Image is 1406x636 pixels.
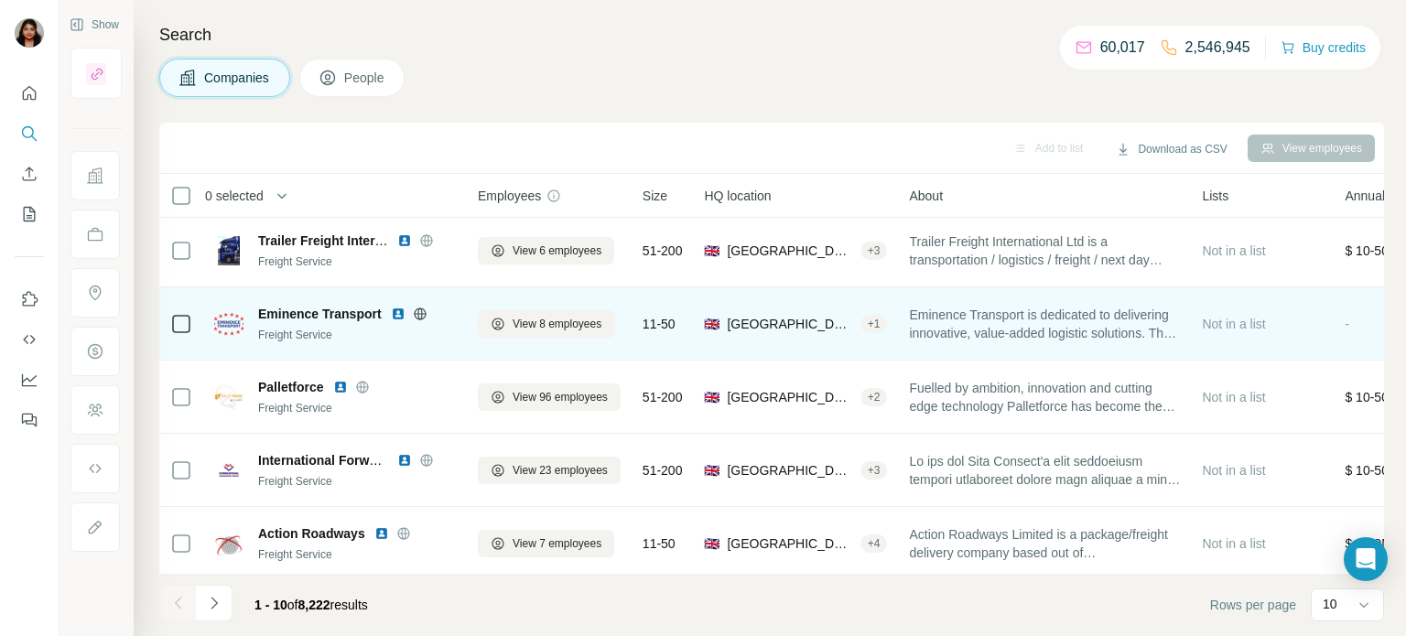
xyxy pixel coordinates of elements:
[397,233,412,248] img: LinkedIn logo
[727,534,852,553] span: [GEOGRAPHIC_DATA]
[159,22,1384,48] h4: Search
[860,243,888,259] div: + 3
[214,309,243,339] img: Logo of Eminence Transport
[704,461,719,480] span: 🇬🇧
[909,525,1180,562] span: Action Roadways Limited is a package/freight delivery company based out of [STREET_ADDRESS][PERSO...
[909,452,1180,489] span: Lo ips dol Sita Consect'a elit seddoeiusm tempori utlaboreet dolore magn aliquae a min-veni quis ...
[643,534,676,553] span: 11-50
[204,69,271,87] span: Companies
[1281,35,1366,60] button: Buy credits
[860,389,888,405] div: + 2
[258,400,456,416] div: Freight Service
[258,327,456,343] div: Freight Service
[1323,595,1337,613] p: 10
[909,379,1180,415] span: Fuelled by ambition, innovation and cutting edge technology Palletforce has become the UK’s leadi...
[15,363,44,396] button: Dashboard
[391,307,406,321] img: LinkedIn logo
[727,461,852,480] span: [GEOGRAPHIC_DATA], [GEOGRAPHIC_DATA], [GEOGRAPHIC_DATA]
[478,187,541,205] span: Employees
[643,315,676,333] span: 11-50
[909,306,1180,342] span: Eminence Transport is dedicated to delivering innovative, value-added logistic solutions. The com...
[1344,537,1388,581] div: Open Intercom Messenger
[196,585,233,621] button: Navigate to next page
[704,242,719,260] span: 🇬🇧
[1345,463,1399,478] span: $ 10-50M
[15,117,44,150] button: Search
[727,388,852,406] span: [GEOGRAPHIC_DATA], [GEOGRAPHIC_DATA], [GEOGRAPHIC_DATA]
[909,187,943,205] span: About
[258,305,382,323] span: Eminence Transport
[258,378,324,396] span: Palletforce
[727,242,852,260] span: [GEOGRAPHIC_DATA], [GEOGRAPHIC_DATA]
[374,526,389,541] img: LinkedIn logo
[15,198,44,231] button: My lists
[1202,536,1265,551] span: Not in a list
[643,461,683,480] span: 51-200
[258,546,456,563] div: Freight Service
[860,316,888,332] div: + 1
[1202,463,1265,478] span: Not in a list
[1185,37,1250,59] p: 2,546,945
[258,453,408,468] span: International Forwarding
[513,462,608,479] span: View 23 employees
[513,389,608,405] span: View 96 employees
[513,243,601,259] span: View 6 employees
[298,598,330,612] span: 8,222
[214,456,243,485] img: Logo of International Forwarding
[1345,536,1391,551] span: $ 1-10M
[205,187,264,205] span: 0 selected
[1202,390,1265,404] span: Not in a list
[643,187,667,205] span: Size
[1345,390,1399,404] span: $ 10-50M
[258,473,456,490] div: Freight Service
[15,18,44,48] img: Avatar
[860,462,888,479] div: + 3
[258,253,456,270] div: Freight Service
[513,316,601,332] span: View 8 employees
[15,157,44,190] button: Enrich CSV
[214,383,243,412] img: Logo of Palletforce
[15,77,44,110] button: Quick start
[15,404,44,437] button: Feedback
[1202,187,1228,205] span: Lists
[478,457,621,484] button: View 23 employees
[704,187,771,205] span: HQ location
[258,524,365,543] span: Action Roadways
[704,315,719,333] span: 🇬🇧
[478,310,614,338] button: View 8 employees
[254,598,368,612] span: results
[1100,37,1145,59] p: 60,017
[214,529,243,558] img: Logo of Action Roadways
[727,315,852,333] span: [GEOGRAPHIC_DATA], [GEOGRAPHIC_DATA], [GEOGRAPHIC_DATA]
[344,69,386,87] span: People
[860,535,888,552] div: + 4
[57,11,132,38] button: Show
[478,237,614,264] button: View 6 employees
[1202,243,1265,258] span: Not in a list
[513,535,601,552] span: View 7 employees
[15,323,44,356] button: Use Surfe API
[1202,317,1265,331] span: Not in a list
[1345,243,1399,258] span: $ 10-50M
[643,388,683,406] span: 51-200
[704,534,719,553] span: 🇬🇧
[15,283,44,316] button: Use Surfe on LinkedIn
[254,598,287,612] span: 1 - 10
[258,233,424,248] span: Trailer Freight International
[287,598,298,612] span: of
[1103,135,1239,163] button: Download as CSV
[643,242,683,260] span: 51-200
[478,383,621,411] button: View 96 employees
[909,232,1180,269] span: Trailer Freight International Ltd is a transportation / logistics / freight / next day palletised...
[333,380,348,394] img: LinkedIn logo
[1210,596,1296,614] span: Rows per page
[1345,317,1349,331] span: -
[478,530,614,557] button: View 7 employees
[397,453,412,468] img: LinkedIn logo
[214,236,243,265] img: Logo of Trailer Freight International
[704,388,719,406] span: 🇬🇧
